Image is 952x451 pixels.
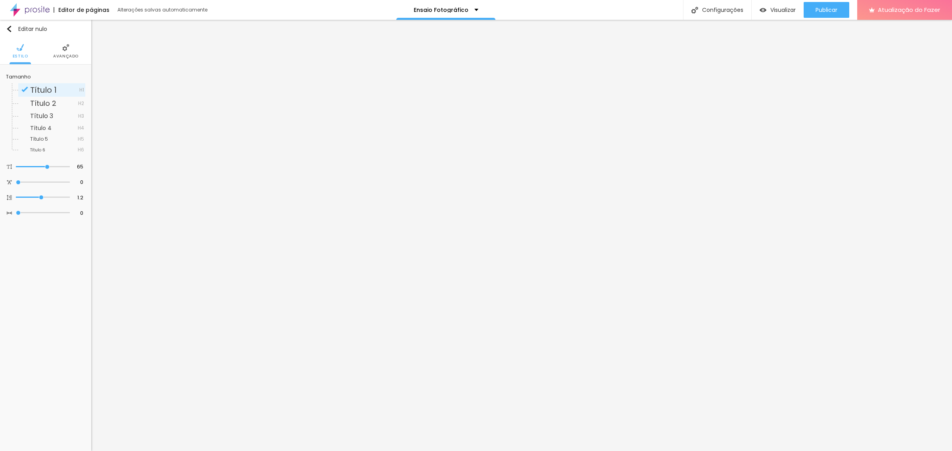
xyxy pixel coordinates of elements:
[770,6,796,14] font: Visualizar
[78,136,84,142] font: H5
[30,111,53,120] font: Título 3
[691,7,698,13] img: Ícone
[91,20,952,451] iframe: Editor
[7,195,12,200] img: Ícone
[702,6,743,14] font: Configurações
[30,136,48,142] font: Título 5
[30,147,45,153] font: Título 6
[30,98,56,108] font: Título 2
[414,6,468,14] font: Ensaio Fotográfico
[7,210,12,216] img: Ícone
[78,146,84,153] font: H6
[21,86,28,93] img: Ícone
[6,26,12,32] img: Ícone
[117,6,207,13] font: Alterações salvas automaticamente
[760,7,766,13] img: view-1.svg
[30,124,52,132] font: Título 4
[53,53,79,59] font: Avançado
[78,113,84,119] font: H3
[804,2,849,18] button: Publicar
[30,84,57,96] font: Título 1
[752,2,804,18] button: Visualizar
[6,73,31,80] font: Tamanho
[878,6,940,14] font: Atualização do Fazer
[78,124,84,131] font: H4
[79,86,84,93] font: H1
[62,44,69,51] img: Ícone
[58,6,109,14] font: Editor de páginas
[7,180,12,185] img: Ícone
[816,6,837,14] font: Publicar
[13,53,28,59] font: Estilo
[7,164,12,169] img: Ícone
[18,25,47,33] font: Editar nulo
[17,44,24,51] img: Ícone
[78,100,84,107] font: H2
